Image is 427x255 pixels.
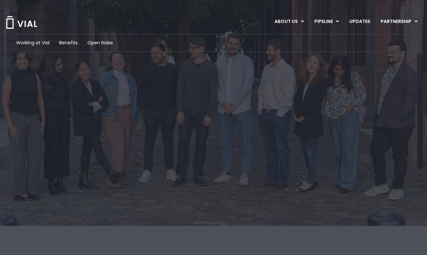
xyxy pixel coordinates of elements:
a: Benefits [59,39,78,46]
img: Vial Logo [6,16,38,29]
a: PIPELINEMenu Toggle [309,16,344,27]
a: PARTNERSHIPMenu Toggle [376,16,423,27]
a: Working at Vial [16,39,50,46]
a: UPDATES [344,16,375,27]
a: Open Roles [87,39,113,46]
a: ABOUT USMenu Toggle [269,16,309,27]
